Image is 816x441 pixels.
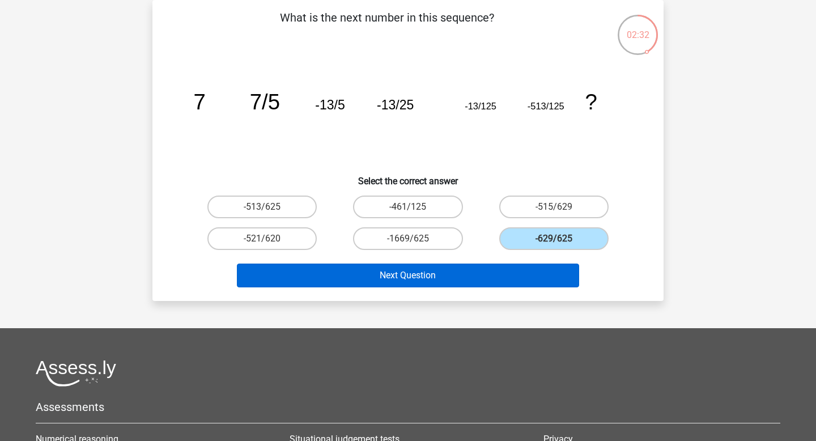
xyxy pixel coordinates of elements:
[499,227,609,250] label: -629/625
[315,97,345,112] tspan: -13/5
[207,227,317,250] label: -521/620
[171,9,603,43] p: What is the next number in this sequence?
[171,167,645,186] h6: Select the correct answer
[237,264,580,287] button: Next Question
[353,227,462,250] label: -1669/625
[36,360,116,387] img: Assessly logo
[194,90,206,114] tspan: 7
[465,101,496,111] tspan: -13/125
[499,196,609,218] label: -515/629
[353,196,462,218] label: -461/125
[250,90,280,114] tspan: 7/5
[617,14,659,42] div: 02:32
[207,196,317,218] label: -513/625
[585,90,597,114] tspan: ?
[377,97,414,112] tspan: -13/25
[36,400,780,414] h5: Assessments
[528,101,564,111] tspan: -513/125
